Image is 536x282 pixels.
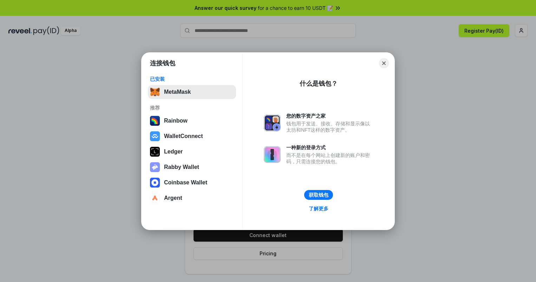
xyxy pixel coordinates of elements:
button: 获取钱包 [304,190,333,200]
div: Rainbow [164,118,188,124]
div: Coinbase Wallet [164,179,207,186]
button: Argent [148,191,236,205]
button: WalletConnect [148,129,236,143]
img: svg+xml,%3Csvg%20width%3D%2228%22%20height%3D%2228%22%20viewBox%3D%220%200%2028%2028%22%20fill%3D... [150,131,160,141]
button: Rabby Wallet [148,160,236,174]
img: svg+xml,%3Csvg%20xmlns%3D%22http%3A%2F%2Fwww.w3.org%2F2000%2Fsvg%22%20fill%3D%22none%22%20viewBox... [150,162,160,172]
div: 推荐 [150,105,234,111]
img: svg+xml,%3Csvg%20xmlns%3D%22http%3A%2F%2Fwww.w3.org%2F2000%2Fsvg%22%20fill%3D%22none%22%20viewBox... [264,114,281,131]
div: 什么是钱包？ [300,79,338,88]
div: Rabby Wallet [164,164,199,170]
div: 已安装 [150,76,234,82]
div: Argent [164,195,182,201]
div: WalletConnect [164,133,203,139]
button: Ledger [148,145,236,159]
div: MetaMask [164,89,191,95]
img: svg+xml,%3Csvg%20width%3D%2228%22%20height%3D%2228%22%20viewBox%3D%220%200%2028%2028%22%20fill%3D... [150,193,160,203]
button: Rainbow [148,114,236,128]
img: svg+xml,%3Csvg%20width%3D%2228%22%20height%3D%2228%22%20viewBox%3D%220%200%2028%2028%22%20fill%3D... [150,178,160,188]
div: 一种新的登录方式 [286,144,373,151]
div: 钱包用于发送、接收、存储和显示像以太坊和NFT这样的数字资产。 [286,120,373,133]
a: 了解更多 [305,204,333,213]
img: svg+xml,%3Csvg%20xmlns%3D%22http%3A%2F%2Fwww.w3.org%2F2000%2Fsvg%22%20width%3D%2228%22%20height%3... [150,147,160,157]
img: svg+xml,%3Csvg%20xmlns%3D%22http%3A%2F%2Fwww.w3.org%2F2000%2Fsvg%22%20fill%3D%22none%22%20viewBox... [264,146,281,163]
div: 获取钱包 [309,192,328,198]
button: Close [379,58,389,68]
div: Ledger [164,149,183,155]
img: svg+xml,%3Csvg%20width%3D%22120%22%20height%3D%22120%22%20viewBox%3D%220%200%20120%20120%22%20fil... [150,116,160,126]
h1: 连接钱包 [150,59,175,67]
div: 而不是在每个网站上创建新的账户和密码，只需连接您的钱包。 [286,152,373,165]
div: 您的数字资产之家 [286,113,373,119]
div: 了解更多 [309,205,328,212]
img: svg+xml,%3Csvg%20fill%3D%22none%22%20height%3D%2233%22%20viewBox%3D%220%200%2035%2033%22%20width%... [150,87,160,97]
button: MetaMask [148,85,236,99]
button: Coinbase Wallet [148,176,236,190]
